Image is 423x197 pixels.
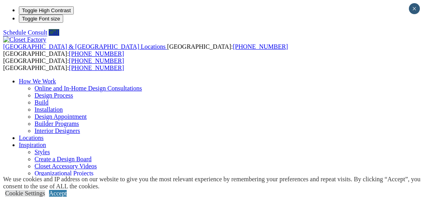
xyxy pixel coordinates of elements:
a: [PHONE_NUMBER] [69,50,124,57]
button: Toggle High Contrast [19,6,74,15]
a: Organizational Projects [35,170,93,177]
a: Design Appointment [35,113,87,120]
a: Styles [35,149,50,155]
span: [GEOGRAPHIC_DATA]: [GEOGRAPHIC_DATA]: [3,57,124,71]
img: Closet Factory [3,36,46,43]
a: [PHONE_NUMBER] [233,43,288,50]
a: [PHONE_NUMBER] [69,57,124,64]
a: Interior Designers [35,127,80,134]
span: [GEOGRAPHIC_DATA]: [GEOGRAPHIC_DATA]: [3,43,288,57]
span: [GEOGRAPHIC_DATA] & [GEOGRAPHIC_DATA] Locations [3,43,166,50]
a: Installation [35,106,63,113]
button: Close [409,3,420,14]
a: [PHONE_NUMBER] [69,64,124,71]
a: Design Process [35,92,73,99]
div: We use cookies and IP address on our website to give you the most relevant experience by remember... [3,176,423,190]
a: Cookie Settings [5,190,45,197]
a: Closet Accessory Videos [35,163,97,169]
a: Inspiration [19,142,46,148]
a: How We Work [19,78,56,85]
a: Accept [49,190,67,197]
a: Build [35,99,49,106]
a: Builder Programs [35,120,79,127]
a: Call [49,29,59,36]
a: Locations [19,134,44,141]
a: Schedule Consult [3,29,47,36]
span: Toggle High Contrast [22,7,71,13]
a: Online and In-Home Design Consultations [35,85,142,92]
button: Toggle Font size [19,15,63,23]
a: Create a Design Board [35,156,91,162]
a: [GEOGRAPHIC_DATA] & [GEOGRAPHIC_DATA] Locations [3,43,167,50]
span: Toggle Font size [22,16,60,22]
